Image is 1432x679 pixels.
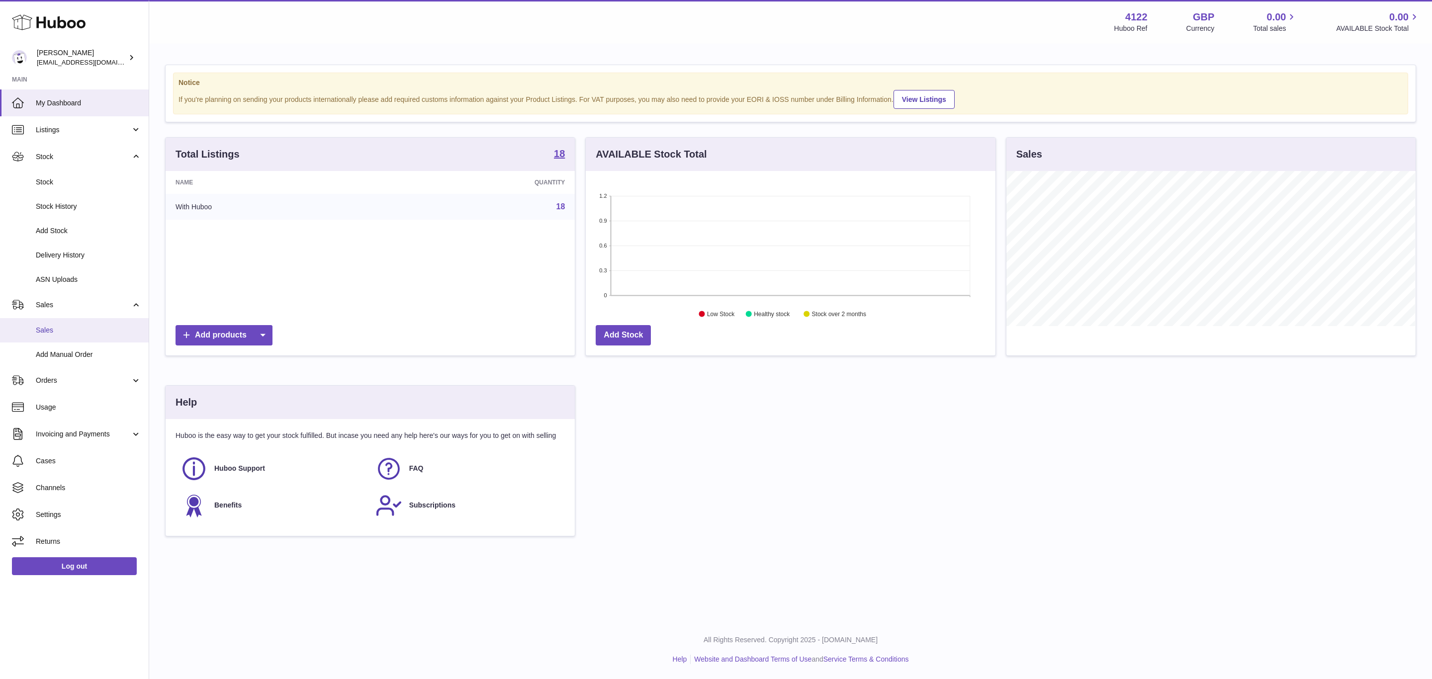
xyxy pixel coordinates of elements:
[1267,10,1286,24] span: 0.00
[707,311,735,318] text: Low Stock
[36,300,131,310] span: Sales
[1016,148,1042,161] h3: Sales
[554,149,565,159] strong: 18
[176,325,272,345] a: Add products
[36,226,141,236] span: Add Stock
[36,152,131,162] span: Stock
[1186,24,1215,33] div: Currency
[166,171,381,194] th: Name
[1336,24,1420,33] span: AVAILABLE Stock Total
[179,88,1403,109] div: If you're planning on sending your products internationally please add required customs informati...
[36,537,141,546] span: Returns
[36,275,141,284] span: ASN Uploads
[604,292,607,298] text: 0
[375,492,560,519] a: Subscriptions
[1193,10,1214,24] strong: GBP
[36,326,141,335] span: Sales
[36,376,131,385] span: Orders
[556,202,565,211] a: 18
[36,202,141,211] span: Stock History
[180,492,365,519] a: Benefits
[554,149,565,161] a: 18
[36,98,141,108] span: My Dashboard
[36,251,141,260] span: Delivery History
[812,311,866,318] text: Stock over 2 months
[180,455,365,482] a: Huboo Support
[36,429,131,439] span: Invoicing and Payments
[1125,10,1148,24] strong: 4122
[214,501,242,510] span: Benefits
[1114,24,1148,33] div: Huboo Ref
[176,148,240,161] h3: Total Listings
[36,403,141,412] span: Usage
[1253,24,1297,33] span: Total sales
[600,193,607,199] text: 1.2
[894,90,955,109] a: View Listings
[691,655,908,664] li: and
[179,78,1403,87] strong: Notice
[1336,10,1420,33] a: 0.00 AVAILABLE Stock Total
[596,148,707,161] h3: AVAILABLE Stock Total
[36,456,141,466] span: Cases
[375,455,560,482] a: FAQ
[600,243,607,249] text: 0.6
[409,464,424,473] span: FAQ
[36,125,131,135] span: Listings
[12,557,137,575] a: Log out
[166,194,381,220] td: With Huboo
[37,58,146,66] span: [EMAIL_ADDRESS][DOMAIN_NAME]
[176,396,197,409] h3: Help
[694,655,811,663] a: Website and Dashboard Terms of Use
[600,267,607,273] text: 0.3
[157,635,1424,645] p: All Rights Reserved. Copyright 2025 - [DOMAIN_NAME]
[1253,10,1297,33] a: 0.00 Total sales
[596,325,651,345] a: Add Stock
[176,431,565,440] p: Huboo is the easy way to get your stock fulfilled. But incase you need any help here's our ways f...
[673,655,687,663] a: Help
[37,48,126,67] div: [PERSON_NAME]
[409,501,455,510] span: Subscriptions
[12,50,27,65] img: internalAdmin-4122@internal.huboo.com
[381,171,575,194] th: Quantity
[36,510,141,519] span: Settings
[36,350,141,359] span: Add Manual Order
[600,218,607,224] text: 0.9
[214,464,265,473] span: Huboo Support
[754,311,791,318] text: Healthy stock
[36,177,141,187] span: Stock
[36,483,141,493] span: Channels
[1389,10,1409,24] span: 0.00
[823,655,909,663] a: Service Terms & Conditions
